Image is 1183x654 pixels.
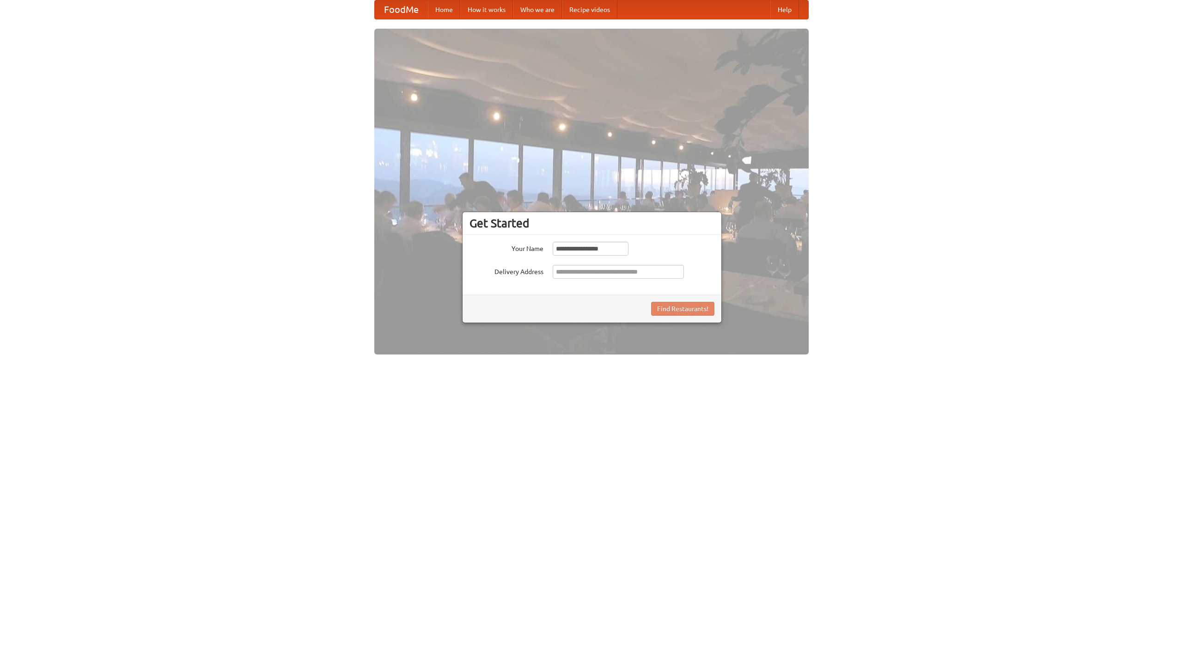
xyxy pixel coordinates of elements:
a: How it works [460,0,513,19]
button: Find Restaurants! [651,302,714,316]
h3: Get Started [470,216,714,230]
a: Home [428,0,460,19]
a: Who we are [513,0,562,19]
a: Recipe videos [562,0,617,19]
label: Delivery Address [470,265,543,276]
a: FoodMe [375,0,428,19]
a: Help [770,0,799,19]
label: Your Name [470,242,543,253]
